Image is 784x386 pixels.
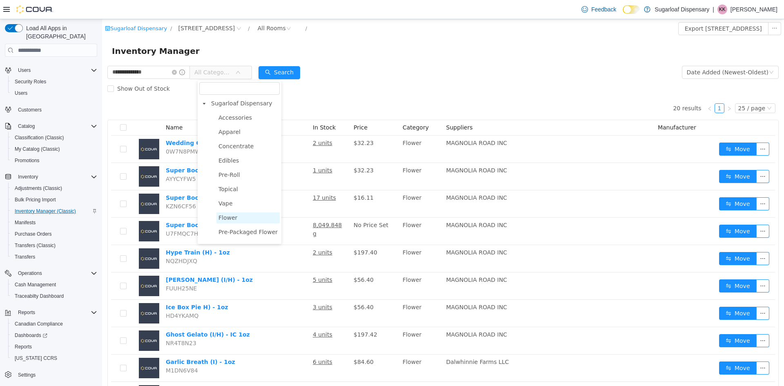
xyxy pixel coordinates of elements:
span: FUUH25NE [64,266,95,272]
button: icon: searchSearch [156,47,198,60]
span: Classification (Classic) [11,133,97,143]
span: $32.23 [252,148,272,154]
i: icon: down [665,87,670,92]
a: Inventory Manager (Classic) [11,206,79,216]
span: Sugarloaf Dispensary [107,79,178,90]
span: Adjustments (Classic) [15,185,62,192]
span: Transfers (Classic) [15,242,56,249]
span: Feedback [591,5,616,13]
span: Canadian Compliance [11,319,97,329]
button: Reports [8,341,100,353]
span: MAGNOLIA ROAD INC [344,230,405,237]
span: HD4YKAMQ [64,293,96,300]
u: 4 units [211,312,230,319]
img: Cova [16,5,53,13]
span: Operations [15,268,97,278]
span: Load All Apps in [GEOGRAPHIC_DATA] [23,24,97,40]
a: Settings [15,370,39,380]
p: Sugarloaf Dispensary [655,4,709,14]
a: Dashboards [8,330,100,341]
button: icon: swapMove [617,260,655,273]
img: Garlic Breath (I) - 1oz placeholder [37,339,57,359]
button: Bulk Pricing Import [8,194,100,205]
span: Edibles [116,138,137,145]
span: Bulk Pricing Import [15,196,56,203]
button: Users [15,65,34,75]
a: Dashboards [11,330,51,340]
a: Security Roles [11,77,49,87]
span: Promotions [15,157,40,164]
span: Pre-Packaged Flower [114,208,178,219]
span: Users [15,90,27,96]
span: NQZHDJXQ [64,239,95,245]
span: $16.11 [252,175,272,182]
span: Edibles [114,136,178,147]
u: 1 units [211,148,230,154]
i: icon: down [667,51,672,56]
img: Super Boof (H) - LSF 1oz placeholder [37,147,57,167]
u: 2 units [211,230,230,237]
span: Manifests [15,219,36,226]
span: Apparel [116,109,138,116]
button: icon: ellipsis [654,288,667,301]
span: MAGNOLIA ROAD INC [344,120,405,127]
span: Reports [11,342,97,352]
button: icon: swapMove [617,205,655,219]
li: Next Page [622,84,632,94]
span: Settings [15,370,97,380]
span: Flower [114,193,178,204]
span: Traceabilty Dashboard [15,293,64,299]
a: Canadian Compliance [11,319,66,329]
input: Dark Mode [623,5,640,14]
span: Inventory Manager [10,25,102,38]
img: Marsh-Mellow (I/H) - 1oz placeholder [37,257,57,277]
span: Dalwhinnie Farms LLC [344,339,407,346]
span: Reports [18,309,35,316]
span: Manufacturer [556,105,594,112]
span: Reports [15,308,97,317]
span: Purchase Orders [15,231,52,237]
a: Transfers (Classic) [11,241,59,250]
span: Users [18,67,31,74]
a: Super Boof (H) - LSF 1oz [64,148,143,154]
button: My Catalog (Classic) [8,143,100,155]
span: Catalog [15,121,97,131]
span: Dashboards [11,330,97,340]
button: Manifests [8,217,100,228]
a: Bulk Pricing Import [11,195,59,205]
button: icon: ellipsis [654,123,667,136]
span: Topical [116,167,136,173]
span: Accessories [114,93,178,104]
span: No Price Set [252,203,286,209]
button: icon: ellipsis [654,151,667,164]
span: Inventory [18,174,38,180]
button: Transfers (Classic) [8,240,100,251]
a: Manifests [11,218,39,228]
span: Pre-Roll [116,152,138,159]
button: icon: ellipsis [654,342,667,355]
td: Flower [297,171,341,199]
span: Purchase Orders [11,229,97,239]
a: Garlic Breath (I) - 1oz [64,339,133,346]
span: / [146,6,147,12]
span: In Stock [211,105,234,112]
span: Cash Management [15,281,56,288]
span: My Catalog (Classic) [11,144,97,154]
a: Customers [15,105,45,115]
button: icon: swapMove [617,288,655,301]
button: Cash Management [8,279,100,290]
button: Reports [2,307,100,318]
td: Flower [297,116,341,144]
span: 0W7N8PMW [64,129,98,136]
p: | [713,4,714,14]
u: 3 units [211,285,230,291]
button: Classification (Classic) [8,132,100,143]
td: Flower [297,335,341,363]
button: [US_STATE] CCRS [8,353,100,364]
p: [PERSON_NAME] [731,4,777,14]
button: icon: ellipsis [666,3,679,16]
button: Canadian Compliance [8,318,100,330]
span: $32.23 [252,120,272,127]
button: icon: swapMove [617,178,655,191]
button: icon: swapMove [617,233,655,246]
